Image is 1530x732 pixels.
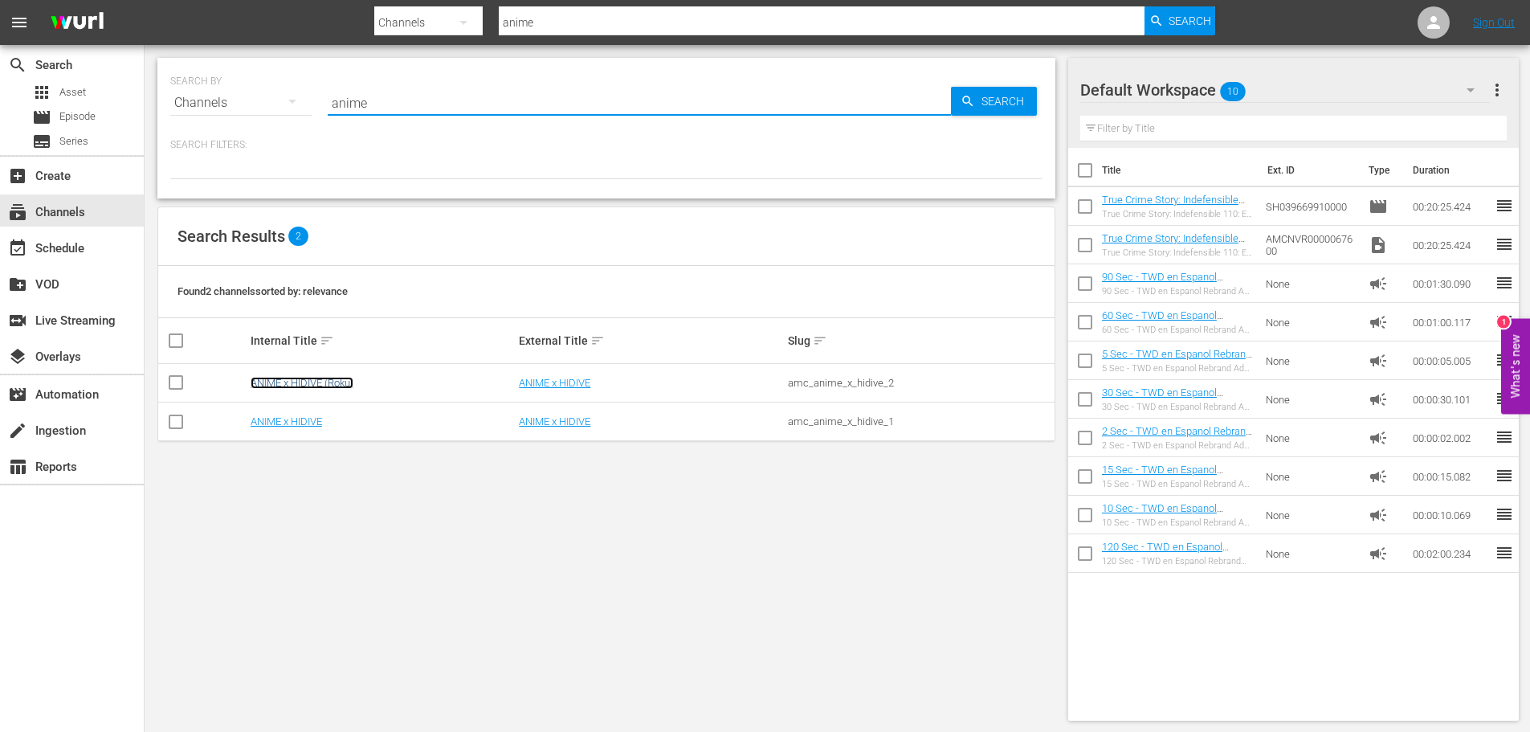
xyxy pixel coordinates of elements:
[1406,496,1495,534] td: 00:00:10.069
[1259,264,1362,303] td: None
[1102,386,1241,411] a: 30 Sec - TWD en Espanol Rebrand Ad Slates-30s- SLATE
[1259,419,1362,457] td: None
[788,377,1052,389] div: amc_anime_x_hidive_2
[288,227,308,246] span: 2
[1144,6,1215,35] button: Search
[1495,273,1514,292] span: reorder
[1497,315,1510,328] div: 1
[177,227,285,246] span: Search Results
[813,333,827,348] span: sort
[10,13,29,32] span: menu
[8,166,27,186] span: Create
[8,55,27,75] span: Search
[1102,479,1254,489] div: 15 Sec - TWD en Espanol Rebrand Ad Slates-15s- SLATE
[1369,235,1388,255] span: Video
[1495,350,1514,370] span: reorder
[1259,457,1362,496] td: None
[1406,534,1495,573] td: 00:02:00.234
[1102,247,1254,258] div: True Crime Story: Indefensible 110: El elefante en el útero
[1369,505,1388,525] span: Ad
[1487,71,1507,109] button: more_vert
[1220,75,1246,108] span: 10
[1259,226,1362,264] td: AMCNVR0000067600
[1403,148,1499,193] th: Duration
[1102,440,1254,451] div: 2 Sec - TWD en Espanol Rebrand Ad Slates-2s- SLATE
[1495,466,1514,485] span: reorder
[1102,425,1252,449] a: 2 Sec - TWD en Espanol Rebrand Ad Slates-2s- SLATE
[170,138,1042,152] p: Search Filters:
[8,202,27,222] span: Channels
[1406,457,1495,496] td: 00:00:15.082
[1102,271,1241,295] a: 90 Sec - TWD en Espanol Rebrand Ad Slates-90s- SLATE
[975,87,1037,116] span: Search
[1102,209,1254,219] div: True Crime Story: Indefensible 110: El elefante en el útero
[1369,313,1388,332] span: Ad
[39,4,116,42] img: ans4CAIJ8jUAAAAAAAAAAAAAAAAAAAAAAAAgQb4GAAAAAAAAAAAAAAAAAAAAAAAAJMjXAAAAAAAAAAAAAAAAAAAAAAAAgAT5G...
[1495,312,1514,331] span: reorder
[1406,419,1495,457] td: 00:00:02.002
[1102,348,1252,372] a: 5 Sec - TWD en Espanol Rebrand Ad Slates-5s- SLATE
[1259,534,1362,573] td: None
[1259,187,1362,226] td: SH039669910000
[1102,309,1241,333] a: 60 Sec - TWD en Espanol Rebrand Ad Slates-60s- SLATE
[1102,502,1241,526] a: 10 Sec - TWD en Espanol Rebrand Ad Slates-10s- SLATE
[59,108,96,125] span: Episode
[951,87,1037,116] button: Search
[1369,274,1388,293] span: Ad
[8,457,27,476] span: Reports
[1102,517,1254,528] div: 10 Sec - TWD en Espanol Rebrand Ad Slates-10s- SLATE
[32,108,51,127] span: Episode
[519,331,783,350] div: External Title
[1102,464,1241,488] a: 15 Sec - TWD en Espanol Rebrand Ad Slates-15s- SLATE
[1102,556,1254,566] div: 120 Sec - TWD en Espanol Rebrand Ad Slates-120s- SLATE
[1369,390,1388,409] span: Ad
[251,331,515,350] div: Internal Title
[8,239,27,258] span: Schedule
[59,133,88,149] span: Series
[32,132,51,151] span: Series
[8,347,27,366] span: Overlays
[1369,197,1388,216] span: Episode
[1259,341,1362,380] td: None
[1495,196,1514,215] span: reorder
[320,333,334,348] span: sort
[1406,187,1495,226] td: 00:20:25.424
[1501,318,1530,414] button: Open Feedback Widget
[1102,363,1254,374] div: 5 Sec - TWD en Espanol Rebrand Ad Slates-5s- SLATE
[1406,264,1495,303] td: 00:01:30.090
[1102,541,1246,565] a: 120 Sec - TWD en Espanol Rebrand Ad Slates-120s- SLATE
[788,331,1052,350] div: Slug
[1473,16,1515,29] a: Sign Out
[251,377,353,389] a: ANIME x HIDIVE (Roku)
[1406,303,1495,341] td: 00:01:00.117
[788,415,1052,427] div: amc_anime_x_hidive_1
[1169,6,1211,35] span: Search
[1495,543,1514,562] span: reorder
[8,421,27,440] span: Ingestion
[1102,325,1254,335] div: 60 Sec - TWD en Espanol Rebrand Ad Slates-60s- SLATE
[8,385,27,404] span: Automation
[1406,341,1495,380] td: 00:00:05.005
[1406,380,1495,419] td: 00:00:30.101
[1359,148,1403,193] th: Type
[1080,67,1490,112] div: Default Workspace
[519,415,590,427] a: ANIME x HIDIVE
[170,80,312,125] div: Channels
[1259,303,1362,341] td: None
[32,83,51,102] span: Asset
[1495,505,1514,524] span: reorder
[8,311,27,330] span: Live Streaming
[1495,427,1514,447] span: reorder
[1369,544,1388,563] span: Ad
[1259,380,1362,419] td: None
[1102,402,1254,412] div: 30 Sec - TWD en Espanol Rebrand Ad Slates-30s- SLATE
[59,84,86,100] span: Asset
[1487,80,1507,100] span: more_vert
[1369,428,1388,448] span: Ad
[251,415,322,427] a: ANIME x HIDIVE
[1102,286,1254,296] div: 90 Sec - TWD en Espanol Rebrand Ad Slates-90s- SLATE
[1369,351,1388,370] span: Ad
[177,285,348,297] span: Found 2 channels sorted by: relevance
[1102,148,1258,193] th: Title
[1495,235,1514,254] span: reorder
